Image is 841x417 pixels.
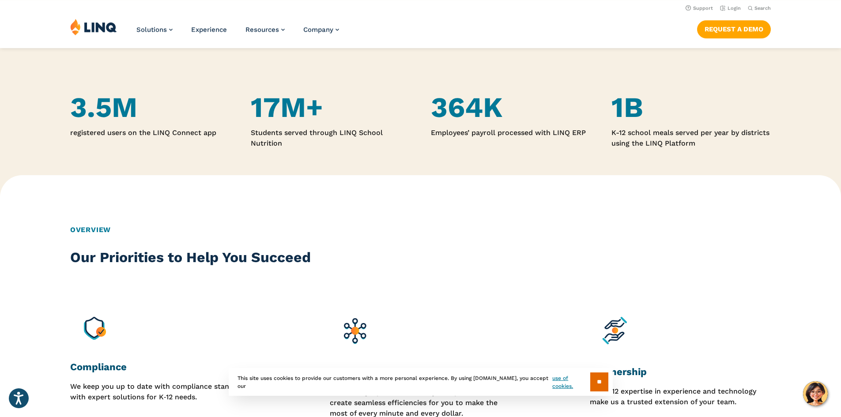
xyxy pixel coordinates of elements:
[245,26,279,34] span: Resources
[70,19,117,35] img: LINQ | K‑12 Software
[748,5,771,11] button: Open Search Bar
[330,367,511,379] h3: Integration
[70,91,230,124] h4: 3.5M
[697,19,771,38] nav: Button Navigation
[803,381,828,406] button: Hello, have a question? Let’s chat.
[697,20,771,38] a: Request a Demo
[191,26,227,34] a: Experience
[611,91,771,124] h4: 1B
[720,5,741,11] a: Login
[552,374,590,390] a: use of cookies.
[70,128,230,138] p: registered users on the LINQ Connect app
[136,19,339,48] nav: Primary Navigation
[136,26,173,34] a: Solutions
[245,26,285,34] a: Resources
[431,128,590,138] p: Employees’ payroll processed with LINQ ERP
[303,26,339,34] a: Company
[70,248,350,267] h2: Our Priorities to Help You Succeed
[136,26,167,34] span: Solutions
[70,225,771,235] h2: Overview
[590,366,771,378] h3: Partnership
[611,128,771,149] p: K-12 school meals served per year by districts using the LINQ Platform
[229,368,613,396] div: This site uses cookies to provide our customers with a more personal experience. By using [DOMAIN...
[754,5,771,11] span: Search
[431,91,590,124] h4: 364K
[303,26,333,34] span: Company
[251,128,410,149] p: Students served through LINQ School Nutrition
[70,361,251,373] h3: Compliance
[686,5,713,11] a: Support
[251,91,410,124] h4: 17M+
